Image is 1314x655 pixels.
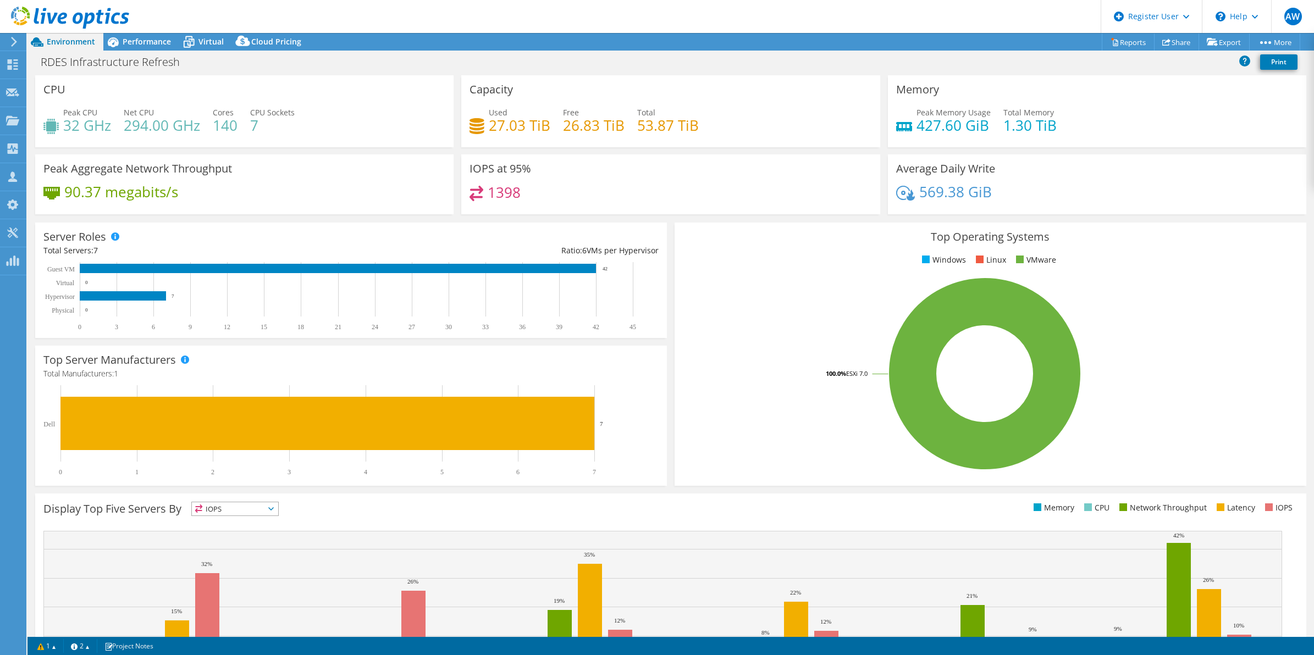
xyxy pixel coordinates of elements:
[917,107,991,118] span: Peak Memory Usage
[152,323,155,331] text: 6
[1114,625,1122,632] text: 9%
[43,420,55,428] text: Dell
[288,468,291,476] text: 3
[250,119,295,131] h4: 7
[297,323,304,331] text: 18
[364,468,367,476] text: 4
[683,231,1298,243] h3: Top Operating Systems
[593,323,599,331] text: 42
[563,119,625,131] h4: 26.83 TiB
[211,468,214,476] text: 2
[1117,502,1207,514] li: Network Throughput
[85,280,88,285] text: 0
[1249,34,1300,51] a: More
[36,56,197,68] h1: RDES Infrastructure Refresh
[52,307,74,314] text: Physical
[43,163,232,175] h3: Peak Aggregate Network Throughput
[63,107,97,118] span: Peak CPU
[556,323,562,331] text: 39
[198,36,224,47] span: Virtual
[600,420,603,427] text: 7
[919,186,992,198] h4: 569.38 GiB
[251,36,301,47] span: Cloud Pricing
[30,639,64,653] a: 1
[349,636,357,643] text: 5%
[440,468,444,476] text: 5
[47,265,75,273] text: Guest VM
[584,551,595,558] text: 35%
[489,107,507,118] span: Used
[516,468,520,476] text: 6
[1214,502,1255,514] li: Latency
[489,119,550,131] h4: 27.03 TiB
[43,84,65,96] h3: CPU
[1102,34,1155,51] a: Reports
[826,369,846,378] tspan: 100.0%
[63,639,97,653] a: 2
[56,279,75,287] text: Virtual
[1173,532,1184,539] text: 42%
[919,254,966,266] li: Windows
[1029,626,1037,632] text: 9%
[407,578,418,585] text: 26%
[1003,107,1054,118] span: Total Memory
[63,119,111,131] h4: 32 GHz
[488,186,521,198] h4: 1398
[64,186,178,198] h4: 90.37 megabits/s
[43,245,351,257] div: Total Servers:
[1216,12,1225,21] svg: \n
[1233,622,1244,629] text: 10%
[172,293,174,299] text: 7
[47,36,95,47] span: Environment
[630,323,636,331] text: 45
[224,323,230,331] text: 12
[335,323,341,331] text: 21
[213,119,238,131] h4: 140
[351,245,658,257] div: Ratio: VMs per Hypervisor
[115,323,118,331] text: 3
[1031,502,1074,514] li: Memory
[189,323,192,331] text: 9
[593,468,596,476] text: 7
[408,323,415,331] text: 27
[1203,576,1214,583] text: 26%
[43,368,659,380] h4: Total Manufacturers:
[192,502,278,515] span: IOPS
[820,618,831,625] text: 12%
[1262,502,1293,514] li: IOPS
[93,245,98,256] span: 7
[171,608,182,614] text: 15%
[917,119,991,131] h4: 427.60 GiB
[967,592,978,599] text: 21%
[761,629,770,636] text: 8%
[372,323,378,331] text: 24
[1260,54,1298,70] a: Print
[261,323,267,331] text: 15
[43,231,106,243] h3: Server Roles
[1013,254,1056,266] li: VMware
[124,107,154,118] span: Net CPU
[846,369,868,378] tspan: ESXi 7.0
[563,107,579,118] span: Free
[1081,502,1109,514] li: CPU
[973,254,1006,266] li: Linux
[1003,119,1057,131] h4: 1.30 TiB
[896,84,939,96] h3: Memory
[135,468,139,476] text: 1
[250,107,295,118] span: CPU Sockets
[45,293,75,301] text: Hypervisor
[1199,34,1250,51] a: Export
[1154,34,1199,51] a: Share
[790,589,801,596] text: 22%
[78,323,81,331] text: 0
[896,163,995,175] h3: Average Daily Write
[614,617,625,624] text: 12%
[1284,8,1302,25] span: AW
[97,639,161,653] a: Project Notes
[554,597,565,604] text: 19%
[637,119,699,131] h4: 53.87 TiB
[603,266,608,271] text: 42
[908,636,916,642] text: 6%
[213,107,234,118] span: Cores
[201,560,212,567] text: 32%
